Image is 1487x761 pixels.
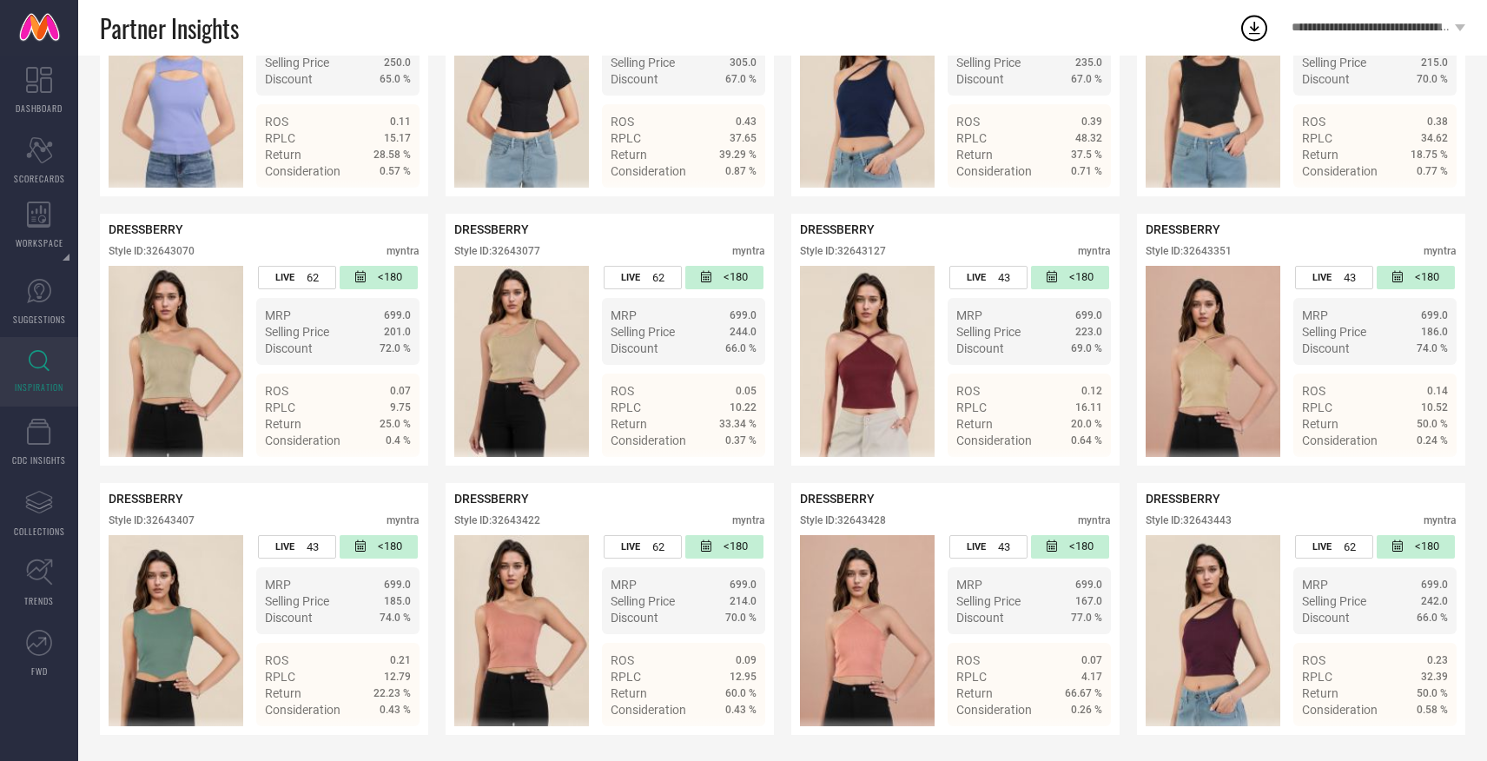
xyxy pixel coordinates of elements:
span: Consideration [265,433,340,447]
span: <180 [724,539,748,554]
span: 0.26 % [1071,704,1102,716]
span: 48.32 [1075,132,1102,144]
span: 32.39 [1421,671,1448,683]
span: Consideration [956,164,1032,178]
span: 50.0 % [1417,687,1448,699]
div: Click to view image [109,535,243,726]
span: MRP [956,308,982,322]
span: 0.39 [1081,116,1102,128]
span: 20.0 % [1071,418,1102,430]
span: Return [265,148,301,162]
span: 66.0 % [1417,612,1448,624]
span: Discount [265,341,313,355]
div: Number of days since the style was first listed on the platform [685,266,763,289]
span: 0.77 % [1417,165,1448,177]
span: 74.0 % [1417,342,1448,354]
span: 16.11 [1075,401,1102,414]
span: <180 [378,270,402,285]
span: 699.0 [1421,309,1448,321]
span: Selling Price [956,594,1021,608]
span: Details [1063,465,1102,479]
span: DASHBOARD [16,102,63,115]
span: Return [1302,686,1338,700]
span: 0.38 [1427,116,1448,128]
span: Selling Price [265,325,329,339]
span: 43 [998,540,1010,553]
span: 0.21 [390,654,411,666]
span: 39.29 % [719,149,757,161]
span: Consideration [611,433,686,447]
span: 10.52 [1421,401,1448,414]
img: Style preview image [109,266,243,457]
span: 0.64 % [1071,434,1102,447]
span: 62 [1344,540,1356,553]
div: Style ID: 32643407 [109,514,195,526]
span: ROS [956,653,980,667]
span: 50.0 % [1417,418,1448,430]
span: 37.65 [730,132,757,144]
span: Selling Price [956,325,1021,339]
img: Style preview image [454,266,589,457]
span: Return [611,686,647,700]
img: Style preview image [1146,266,1280,457]
span: DRESSBERRY [454,492,529,506]
span: 699.0 [1075,579,1102,591]
span: Details [372,465,411,479]
span: 72.0 % [380,342,411,354]
span: MRP [265,308,291,322]
span: DRESSBERRY [800,222,875,236]
span: 185.0 [384,595,411,607]
a: Details [1391,465,1448,479]
span: Discount [1302,611,1350,625]
span: 77.0 % [1071,612,1102,624]
span: Discount [611,341,658,355]
a: Details [700,465,757,479]
span: RPLC [1302,670,1332,684]
span: Details [1409,734,1448,748]
span: LIVE [1312,541,1332,553]
span: <180 [1415,539,1439,554]
span: Return [265,686,301,700]
div: Click to view image [800,535,935,726]
span: <180 [724,270,748,285]
span: Return [1302,417,1338,431]
span: ROS [265,653,288,667]
span: 201.0 [384,326,411,338]
span: 215.0 [1421,56,1448,69]
span: FWD [31,665,48,678]
span: Return [611,148,647,162]
span: WORKSPACE [16,236,63,249]
div: Style ID: 32643127 [800,245,886,257]
span: ROS [265,115,288,129]
span: 60.0 % [725,687,757,699]
span: Return [611,417,647,431]
span: 62 [652,271,664,284]
span: Details [1409,195,1448,209]
a: Details [354,465,411,479]
span: 214.0 [730,595,757,607]
span: 0.57 % [380,165,411,177]
div: myntra [1424,514,1457,526]
span: 699.0 [1421,579,1448,591]
span: 699.0 [730,579,757,591]
span: 699.0 [1075,309,1102,321]
a: Details [354,195,411,209]
div: Click to view image [454,535,589,726]
span: 0.37 % [725,434,757,447]
div: Click to view image [454,266,589,457]
span: MRP [611,308,637,322]
span: DRESSBERRY [800,492,875,506]
span: Discount [1302,72,1350,86]
span: ROS [611,384,634,398]
span: Selling Price [1302,325,1366,339]
div: Number of days since the style was first listed on the platform [340,535,418,559]
span: 0.12 [1081,385,1102,397]
span: Consideration [611,703,686,717]
img: Style preview image [800,266,935,457]
span: 0.24 % [1417,434,1448,447]
span: RPLC [956,400,987,414]
span: Return [956,686,993,700]
span: ROS [956,384,980,398]
span: RPLC [1302,400,1332,414]
span: LIVE [1312,272,1332,283]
